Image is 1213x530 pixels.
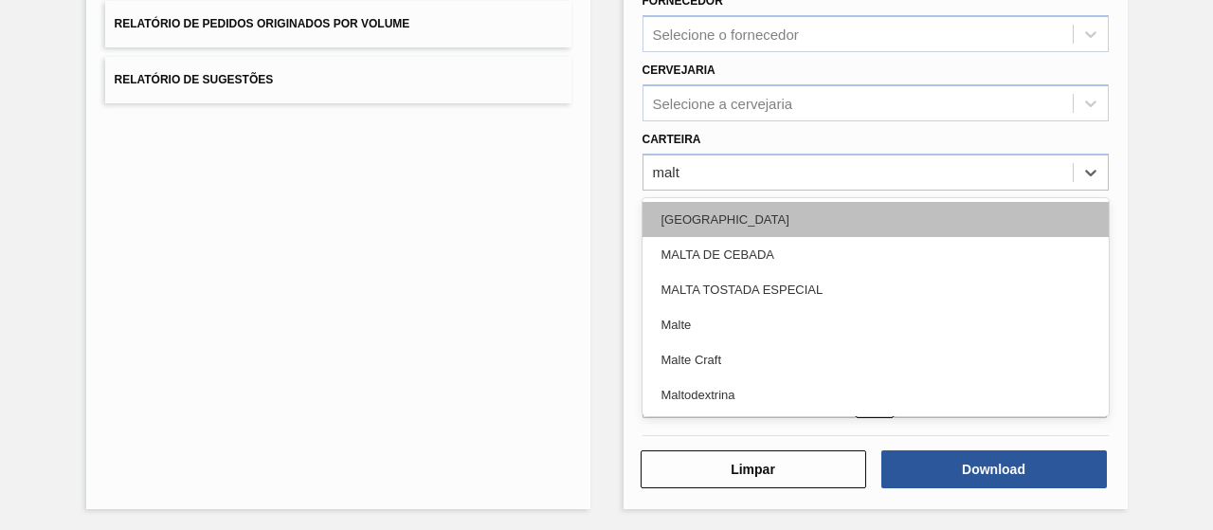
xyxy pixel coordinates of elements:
div: Maltodextrina [643,377,1109,412]
span: Relatório de Pedidos Originados por Volume [115,17,410,30]
div: Malte Craft [643,342,1109,377]
button: Limpar [641,450,866,488]
button: Relatório de Sugestões [105,57,571,103]
label: Carteira [643,133,701,146]
button: Download [881,450,1107,488]
label: Cervejaria [643,64,715,77]
span: Relatório de Sugestões [115,73,274,86]
div: Selecione o fornecedor [653,27,799,43]
div: Selecione a cervejaria [653,95,793,111]
div: Malte [643,307,1109,342]
button: Relatório de Pedidos Originados por Volume [105,1,571,47]
div: [GEOGRAPHIC_DATA] [643,202,1109,237]
div: MALTA TOSTADA ESPECIAL [643,272,1109,307]
div: MALTA DE CEBADA [643,237,1109,272]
